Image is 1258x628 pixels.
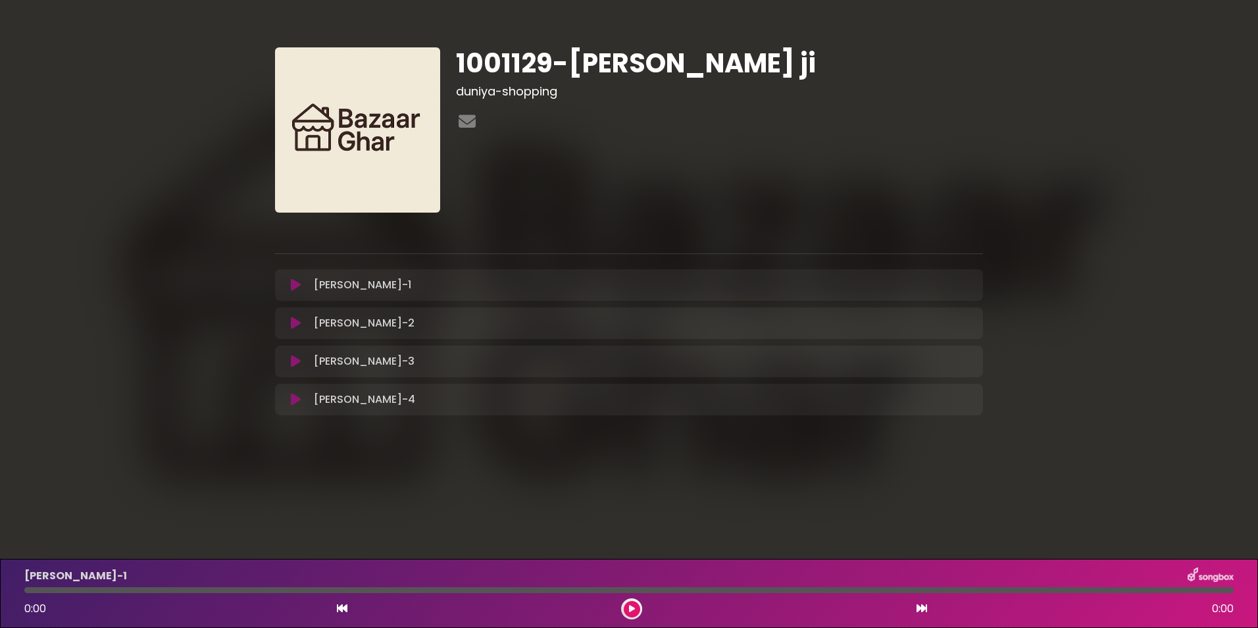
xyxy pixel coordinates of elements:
p: [PERSON_NAME]-2 [314,315,415,331]
p: [PERSON_NAME]-3 [314,353,415,369]
img: 4vGZ4QXSguwBTn86kXf1 [275,47,440,213]
p: [PERSON_NAME]-4 [314,392,415,407]
h1: 1001129-[PERSON_NAME] ji [456,47,983,79]
p: [PERSON_NAME]-1 [314,277,411,293]
h3: duniya-shopping [456,84,983,99]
